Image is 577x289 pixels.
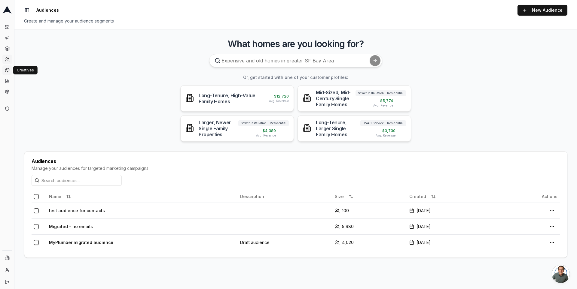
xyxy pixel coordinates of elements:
div: [DATE] [409,208,501,214]
span: Sewer Installation - Residential [238,120,289,126]
div: 5,980 [335,224,405,230]
div: Audiences [32,159,560,164]
td: MyPlumber migrated audience [47,234,238,250]
div: Long-Tenure, High-Value Family Homes [199,92,264,104]
div: Open chat [552,265,570,283]
h3: Or, get started with one of your customer profiles: [24,74,567,80]
div: Larger, Newer Single Family Properties [199,119,238,137]
div: Name [49,192,235,201]
input: Search audiences... [32,175,122,186]
div: Creatives [13,66,38,74]
td: Draft audience [238,234,332,250]
div: [DATE] [409,224,501,230]
span: Avg. Revenue [256,133,276,138]
div: [DATE] [409,239,501,245]
div: 100 [335,208,405,214]
span: HVAC Service - Residential [360,120,406,126]
h3: What homes are you looking for? [24,38,567,49]
a: New Audience [517,5,567,16]
div: Mid-Sized, Mid-Century Single Family Homes [316,89,356,107]
div: Long-Tenure, Larger Single Family Homes [316,119,360,137]
div: Created [409,192,501,201]
td: Migrated - no emails [47,218,238,234]
input: Expensive and old homes in greater SF Bay Area [209,54,382,67]
button: Log out [2,277,12,287]
span: $ 12,720 [274,94,289,99]
span: $ 5,774 [380,98,393,103]
div: Create and manage your audience segments [24,18,567,24]
span: Avg. Revenue [269,99,289,103]
span: $ 4,389 [263,128,276,133]
th: Description [238,191,332,203]
span: Sewer Installation - Residential [356,90,406,96]
span: Avg. Revenue [376,133,395,138]
span: Audiences [36,7,59,13]
td: test audience for contacts [47,203,238,218]
div: Size [335,192,405,201]
div: 4,020 [335,239,405,245]
div: Manage your audiences for targeted marketing campaigns [32,165,560,171]
th: Actions [503,191,560,203]
span: Avg. Revenue [373,103,393,108]
span: $ 3,730 [382,128,395,133]
nav: breadcrumb [36,7,59,13]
